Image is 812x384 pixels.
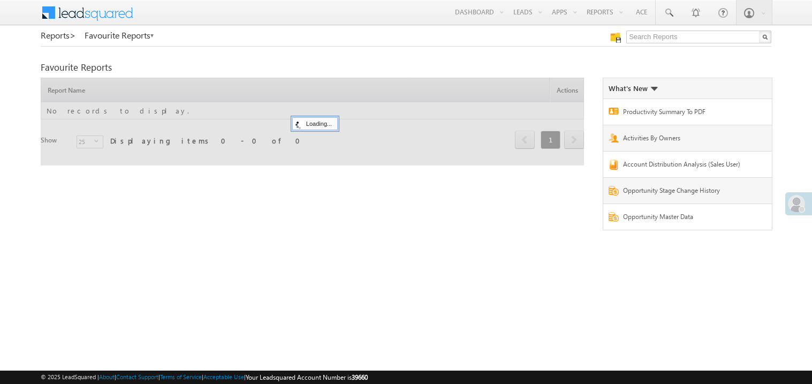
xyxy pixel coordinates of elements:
[623,107,748,119] a: Productivity Summary To PDF
[246,373,368,381] span: Your Leadsquared Account Number is
[623,186,748,198] a: Opportunity Stage Change History
[41,63,771,72] div: Favourite Reports
[292,117,338,130] div: Loading...
[610,32,621,43] img: Manage all your saved reports!
[609,212,619,222] img: Report
[203,373,244,380] a: Acceptable Use
[160,373,202,380] a: Terms of Service
[623,160,748,172] a: Account Distribution Analysis (Sales User)
[626,31,771,43] input: Search Reports
[609,186,619,195] img: Report
[609,160,619,170] img: Report
[650,87,658,91] img: What's new
[609,108,619,115] img: Report
[609,133,619,142] img: Report
[70,29,76,41] span: >
[623,133,748,146] a: Activities By Owners
[623,212,748,224] a: Opportunity Master Data
[609,84,658,93] div: What's New
[352,373,368,381] span: 39660
[41,31,76,40] a: Reports>
[99,373,115,380] a: About
[116,373,158,380] a: Contact Support
[41,372,368,382] span: © 2025 LeadSquared | | | | |
[85,31,155,40] a: Favourite Reports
